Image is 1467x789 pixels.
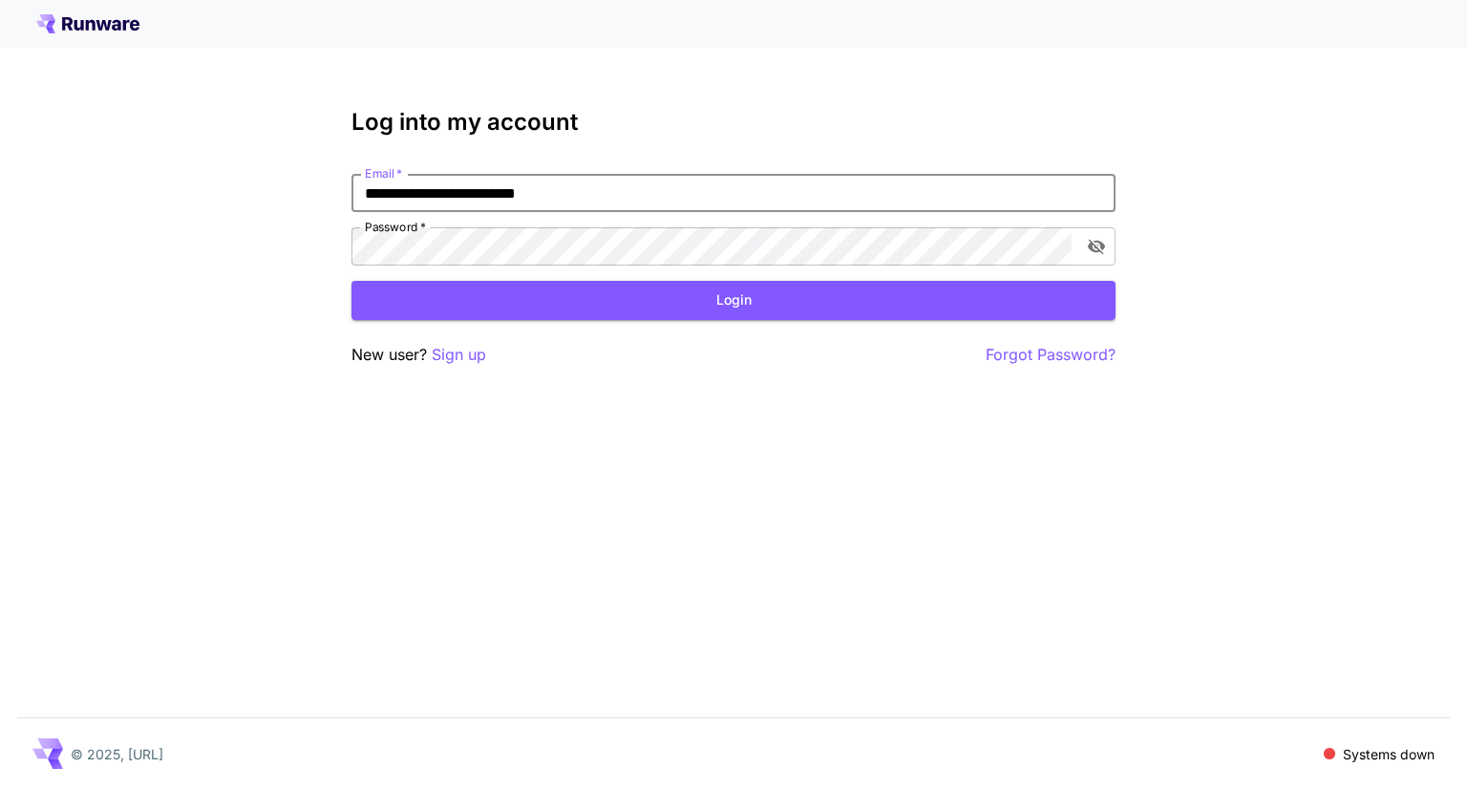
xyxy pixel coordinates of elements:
button: Login [351,281,1116,320]
h3: Log into my account [351,109,1116,136]
label: Password [365,219,426,235]
label: Email [365,165,402,181]
p: © 2025, [URL] [71,744,163,764]
button: Forgot Password? [986,343,1116,367]
button: toggle password visibility [1079,229,1114,264]
p: New user? [351,343,486,367]
p: Systems down [1343,744,1435,764]
button: Sign up [432,343,486,367]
